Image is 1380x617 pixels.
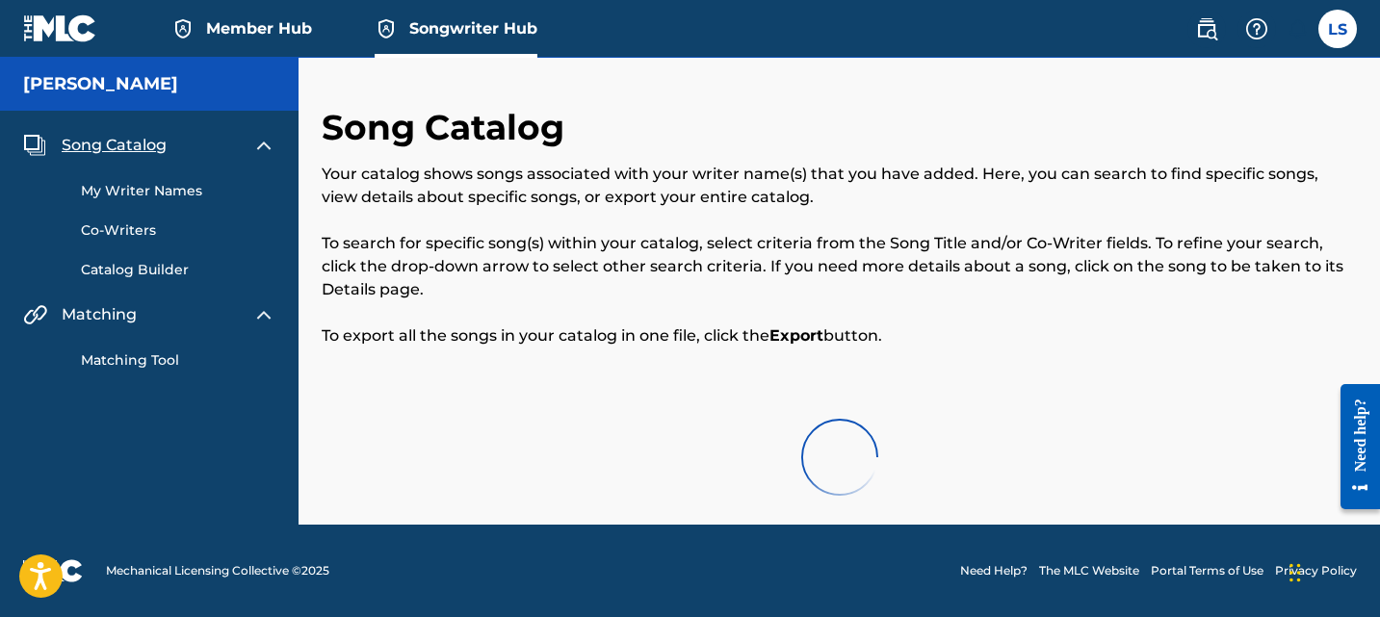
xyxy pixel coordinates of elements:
a: Song CatalogSong Catalog [23,134,167,157]
a: Catalog Builder [81,260,275,280]
strong: Export [769,326,823,345]
div: Notifications [1288,19,1307,39]
a: My Writer Names [81,181,275,201]
img: logo [23,559,83,582]
span: Songwriter Hub [409,17,537,39]
span: Mechanical Licensing Collective © 2025 [106,562,329,579]
a: The MLC Website [1039,562,1139,579]
iframe: Resource Center [1326,369,1380,524]
p: To export all the songs in your catalog in one file, click the button. [322,324,1357,347]
p: Your catalog shows songs associated with your writer name(s) that you have added. Here, you can s... [322,163,1357,209]
h2: Song Catalog [322,106,574,149]
div: Drag [1289,544,1301,602]
div: User Menu [1318,10,1357,48]
a: Co-Writers [81,220,275,241]
img: Matching [23,303,47,326]
img: MLC Logo [23,14,97,42]
a: Need Help? [960,562,1028,579]
img: Top Rightsholder [171,17,195,40]
img: expand [252,134,275,157]
a: Public Search [1187,10,1226,48]
img: preloader [788,406,891,509]
iframe: Chat Widget [1284,525,1380,617]
img: Song Catalog [23,134,46,157]
span: Song Catalog [62,134,167,157]
p: To search for specific song(s) within your catalog, select criteria from the Song Title and/or Co... [322,232,1357,301]
img: search [1195,17,1218,40]
img: help [1245,17,1268,40]
img: expand [252,303,275,326]
h5: NAVDEEP SINGH [23,73,178,95]
a: Portal Terms of Use [1151,562,1263,579]
a: Matching Tool [81,350,275,371]
div: Help [1237,10,1276,48]
img: Top Rightsholder [375,17,398,40]
a: Privacy Policy [1275,562,1357,579]
span: Matching [62,303,137,326]
span: Member Hub [206,17,312,39]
